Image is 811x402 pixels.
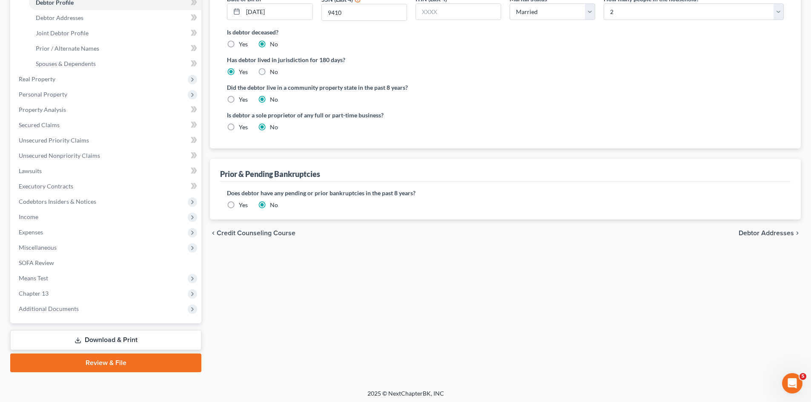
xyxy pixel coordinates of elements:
[739,230,801,237] button: Debtor Addresses chevron_right
[19,305,79,312] span: Additional Documents
[270,68,278,76] label: No
[210,230,295,237] button: chevron_left Credit Counseling Course
[239,95,248,104] label: Yes
[12,133,201,148] a: Unsecured Priority Claims
[19,290,49,297] span: Chapter 13
[210,230,217,237] i: chevron_left
[10,330,201,350] a: Download & Print
[29,26,201,41] a: Joint Debtor Profile
[12,163,201,179] a: Lawsuits
[270,201,278,209] label: No
[36,29,89,37] span: Joint Debtor Profile
[239,68,248,76] label: Yes
[239,123,248,131] label: Yes
[19,213,38,220] span: Income
[19,121,60,128] span: Secured Claims
[239,201,248,209] label: Yes
[270,95,278,104] label: No
[19,75,55,83] span: Real Property
[19,182,73,190] span: Executory Contracts
[19,198,96,205] span: Codebtors Insiders & Notices
[322,4,407,20] input: XXXX
[12,255,201,271] a: SOFA Review
[782,373,802,393] iframe: Intercom live chat
[19,244,57,251] span: Miscellaneous
[227,188,784,197] label: Does debtor have any pending or prior bankruptcies in the past 8 years?
[36,14,83,21] span: Debtor Addresses
[12,148,201,163] a: Unsecured Nonpriority Claims
[19,167,42,174] span: Lawsuits
[12,102,201,117] a: Property Analysis
[19,106,66,113] span: Property Analysis
[217,230,295,237] span: Credit Counseling Course
[12,117,201,133] a: Secured Claims
[416,4,501,20] input: XXXX
[19,91,67,98] span: Personal Property
[794,230,801,237] i: chevron_right
[227,83,784,92] label: Did the debtor live in a community property state in the past 8 years?
[227,28,784,37] label: Is debtor deceased?
[36,45,99,52] span: Prior / Alternate Names
[243,4,312,20] input: MM/DD/YYYY
[10,354,201,372] a: Review & File
[220,169,320,179] div: Prior & Pending Bankruptcies
[739,230,794,237] span: Debtor Addresses
[29,41,201,56] a: Prior / Alternate Names
[239,40,248,48] label: Yes
[19,259,54,266] span: SOFA Review
[227,55,784,64] label: Has debtor lived in jurisdiction for 180 days?
[270,123,278,131] label: No
[270,40,278,48] label: No
[800,373,806,380] span: 5
[227,111,501,120] label: Is debtor a sole proprietor of any full or part-time business?
[19,152,100,159] span: Unsecured Nonpriority Claims
[29,10,201,26] a: Debtor Addresses
[12,179,201,194] a: Executory Contracts
[36,60,96,67] span: Spouses & Dependents
[29,56,201,71] a: Spouses & Dependents
[19,228,43,236] span: Expenses
[19,137,89,144] span: Unsecured Priority Claims
[19,274,48,282] span: Means Test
